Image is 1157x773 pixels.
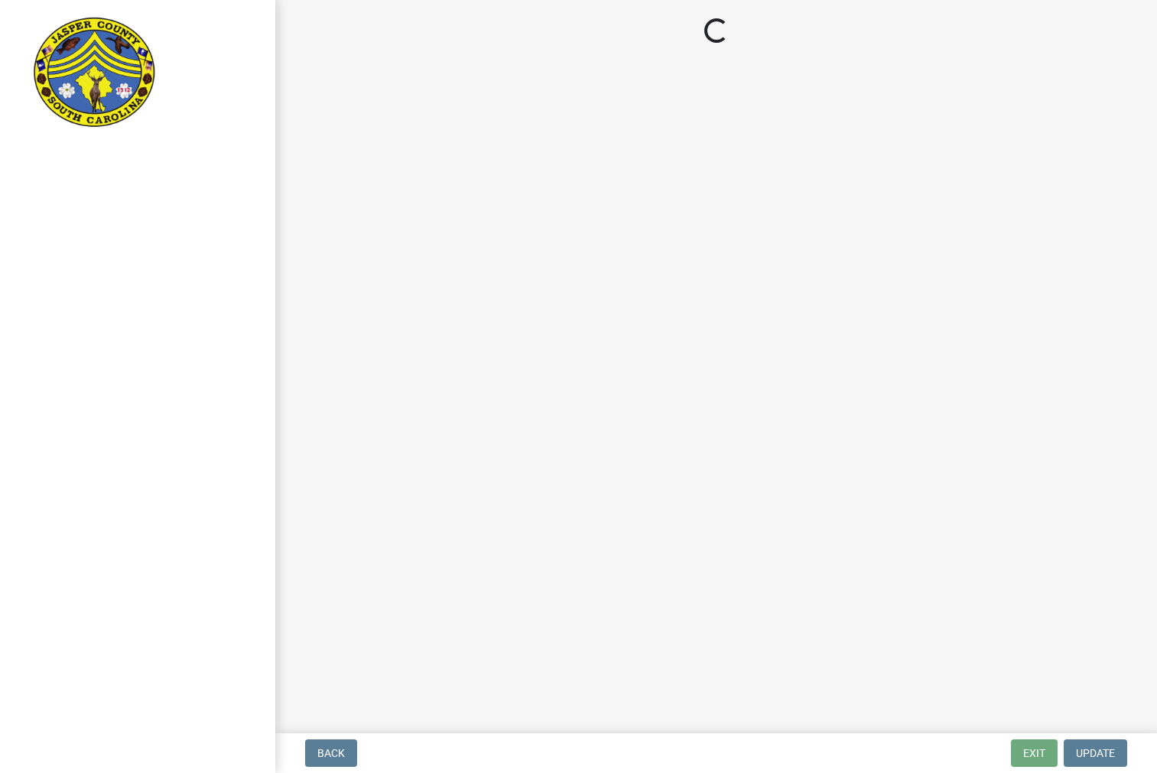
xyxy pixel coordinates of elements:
[31,16,158,131] img: Jasper County, South Carolina
[317,747,345,759] span: Back
[1064,739,1127,767] button: Update
[1011,739,1058,767] button: Exit
[1076,747,1115,759] span: Update
[305,739,357,767] button: Back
